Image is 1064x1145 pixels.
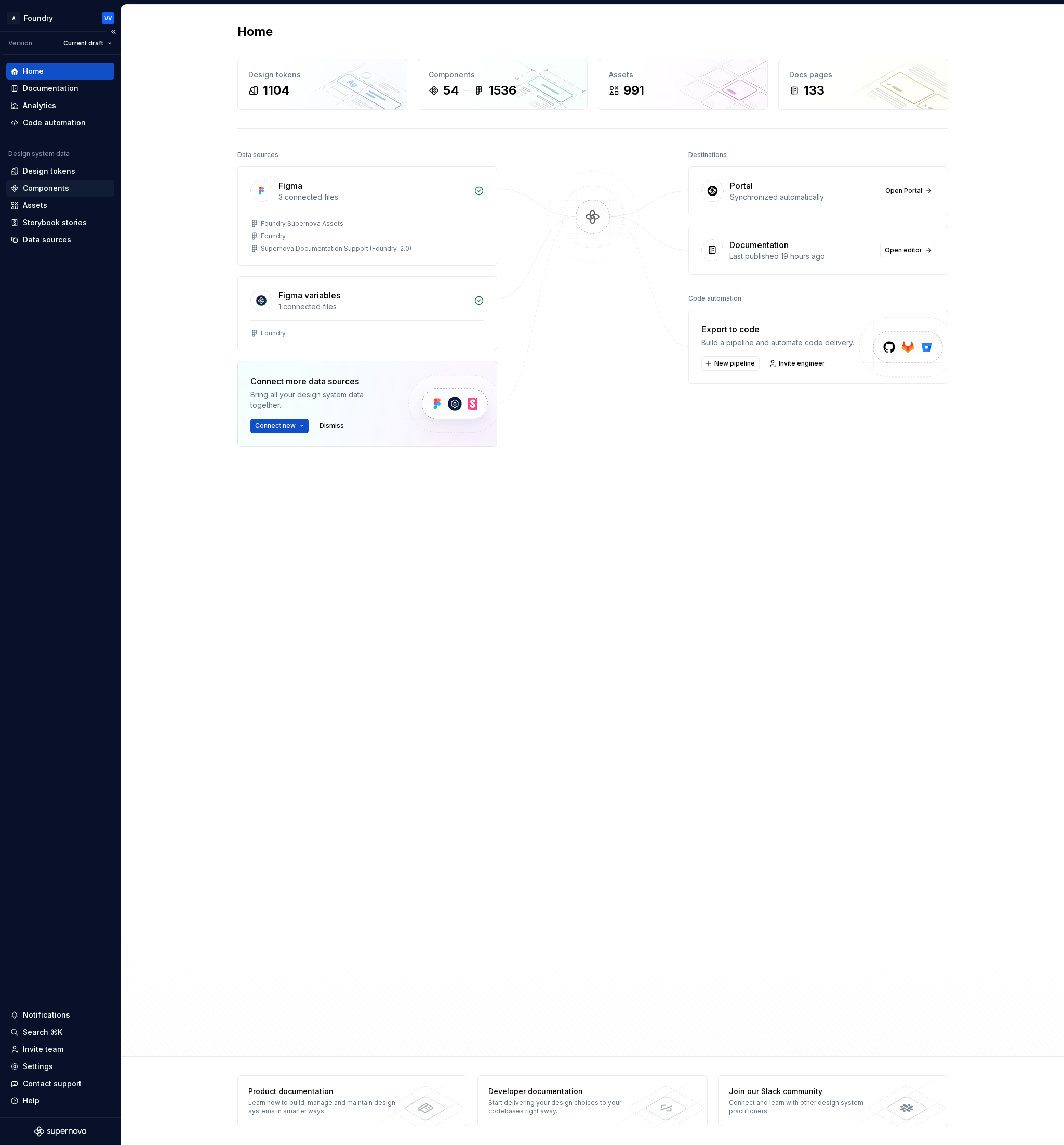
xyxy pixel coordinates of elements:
[23,217,87,228] div: Storybook stories
[418,59,588,110] a: Components541536
[701,356,760,371] button: New pipeline
[6,1024,114,1040] button: Search ⌘K
[6,214,114,231] a: Storybook stories
[701,323,854,335] div: Export to code
[598,59,768,110] a: Assets991
[104,14,112,22] div: VV
[23,166,75,176] div: Design tokens
[24,13,53,23] div: Foundry
[237,1075,468,1126] a: Product documentationLearn how to build, manage and maintain design systems in smarter ways.
[106,24,121,39] button: Collapse sidebar
[688,291,741,306] div: Code automation
[237,59,407,110] a: Design tokens1104
[779,359,825,368] span: Invite engineer
[278,302,468,312] div: 1 connected files
[6,1092,114,1109] button: Help
[8,39,32,47] div: Version
[429,70,577,80] div: Components
[250,419,309,433] button: Connect new
[23,1044,63,1055] div: Invite team
[237,166,497,266] a: Figma3 connected filesFoundry Supernova AssetsFoundrySupernova Documentation Support (Foundry-2.0)
[880,243,935,257] a: Open editor
[6,63,114,80] a: Home
[6,1075,114,1092] button: Contact support
[23,1027,62,1037] div: Search ⌘K
[278,192,468,202] div: 3 connected files
[488,1086,640,1097] div: Developer documentation
[23,66,44,76] div: Home
[778,59,948,110] a: Docs pages133
[804,82,824,99] div: 133
[23,1096,39,1106] div: Help
[688,148,727,162] div: Destinations
[237,148,278,162] div: Data sources
[23,83,78,94] div: Documentation
[23,100,56,111] div: Analytics
[488,82,516,99] div: 1536
[7,12,20,24] div: A
[2,7,118,29] button: AFoundryVV
[6,197,114,214] a: Assets
[729,1086,880,1097] div: Join our Slack community
[789,70,937,80] div: Docs pages
[255,422,296,430] span: Connect new
[729,239,789,251] div: Documentation
[261,232,286,240] div: Foundry
[23,183,69,193] div: Components
[881,184,935,198] a: Open Portal
[23,1010,70,1020] div: Notifications
[8,150,70,158] div: Design system data
[6,180,114,197] a: Components
[248,70,396,80] div: Design tokens
[263,82,290,99] div: 1104
[261,219,343,228] div: Foundry Supernova Assets
[6,114,114,131] a: Code automation
[34,1126,86,1137] svg: Supernova Logo
[6,1007,114,1023] button: Notifications
[609,70,757,80] div: Assets
[885,187,922,195] span: Open Portal
[729,251,874,262] div: Last published 19 hours ago
[623,82,644,99] div: 991
[237,276,497,350] a: Figma variables1 connected filesFoundry
[6,231,114,248] a: Data sources
[250,389,391,410] div: Bring all your design system data together.
[248,1086,400,1097] div: Product documentation
[23,1061,53,1072] div: Settings
[23,200,47,211] div: Assets
[718,1075,948,1126] a: Join our Slack communityConnect and learn with other design system practitioners.
[250,375,391,387] div: Connect more data sources
[23,235,71,245] div: Data sources
[261,329,286,337] div: Foundry
[443,82,459,99] div: 54
[6,1058,114,1075] a: Settings
[59,36,116,50] button: Current draft
[885,246,922,254] span: Open editor
[315,419,349,433] button: Dismiss
[701,337,854,348] div: Build a pipeline and automate code delivery.
[730,192,874,202] div: Synchronized automatically
[766,356,830,371] a: Invite engineer
[488,1099,640,1115] div: Start delivering your design choices to your codebases right away.
[23,118,86,128] div: Code automation
[6,97,114,114] a: Analytics
[6,80,114,97] a: Documentation
[278,289,340,302] div: Figma variables
[63,39,103,47] span: Current draft
[320,422,344,430] span: Dismiss
[248,1099,400,1115] div: Learn how to build, manage and maintain design systems in smarter ways.
[261,244,411,253] div: Supernova Documentation Support (Foundry-2.0)
[477,1075,708,1126] a: Developer documentationStart delivering your design choices to your codebases right away.
[730,179,753,192] div: Portal
[6,163,114,179] a: Design tokens
[729,1099,880,1115] div: Connect and learn with other design system practitioners.
[23,1078,82,1089] div: Contact support
[714,359,755,368] span: New pipeline
[278,179,302,192] div: Figma
[237,23,273,40] h2: Home
[6,1041,114,1058] a: Invite team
